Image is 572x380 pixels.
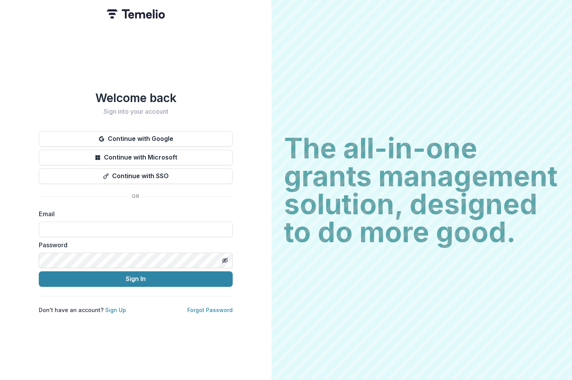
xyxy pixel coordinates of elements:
label: Email [39,209,228,219]
button: Sign In [39,271,233,287]
a: Sign Up [105,307,126,313]
a: Forgot Password [187,307,233,313]
label: Password [39,240,228,250]
p: Don't have an account? [39,306,126,314]
img: Temelio [107,9,165,19]
button: Continue with SSO [39,168,233,184]
button: Continue with Microsoft [39,150,233,165]
button: Continue with Google [39,131,233,147]
h2: Sign into your account [39,108,233,115]
button: Toggle password visibility [219,254,231,267]
h1: Welcome back [39,91,233,105]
